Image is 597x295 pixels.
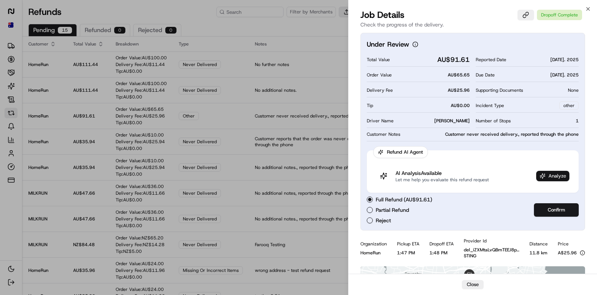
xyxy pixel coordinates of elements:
span: Customer Notes [367,131,400,137]
span: 1:48 PM [429,250,454,256]
span: Customer never received delivery., reported through the phone [445,131,579,137]
span: Organization [360,241,387,247]
p: HomeRun [360,250,381,256]
span: Total Value [367,57,390,63]
p: AI Analysis Available [396,169,489,177]
p: Check the progress of the delivery. [360,21,585,28]
button: Analyze [536,171,569,181]
div: other [559,101,579,110]
span: [PERSON_NAME] [434,118,470,124]
button: Close [462,280,484,289]
span: AU$ 65.65 [448,72,470,78]
p: Let me help you evaluate this refund request [396,177,489,183]
label: Full Refund (AU$91.61) [376,196,432,203]
span: Delivery Fee [367,87,393,93]
span: Due Date [476,72,495,78]
span: AU$ 25.96 [448,87,470,93]
span: A$25.96 [558,250,577,256]
span: Order Value [367,72,392,78]
button: A$25.96 [558,250,585,256]
p: [DATE]. 2025 [550,57,579,63]
p: 1 [576,118,579,124]
span: Pickup ETA [397,241,419,247]
p: [DATE]. 2025 [550,72,579,78]
span: Analyze [548,173,566,179]
span: Refund AI Agent [387,149,423,156]
span: Number of Stops [476,118,511,124]
span: Driver Name [367,118,394,124]
span: Supporting Documents [476,87,523,93]
span: Provider Id [464,238,520,244]
span: del_iZXMtaLvQBmTEEJ8p1xYOA STING [464,247,520,259]
span: 1:47 PM [397,250,419,256]
label: Partial Refund [376,206,409,214]
span: AU$ 0.00 [451,103,470,109]
label: Reject [376,217,391,224]
span: Price [558,241,585,247]
span: Dropoff ETA [429,241,454,247]
div: Dropoff Complete [537,10,582,20]
span: Distance [529,241,548,247]
span: Reported Date [476,57,506,63]
span: Tip [367,103,373,109]
span: AU$ 91.61 [437,54,470,65]
span: Incident Type [476,103,504,109]
div: None [476,83,579,97]
button: Confirm [534,203,579,217]
h2: under review [367,39,418,50]
span: 11.8 km [529,250,548,256]
span: Job Details [360,9,404,21]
